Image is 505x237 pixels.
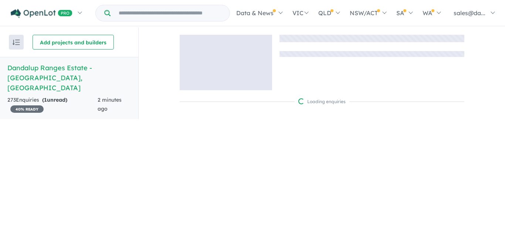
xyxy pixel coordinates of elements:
[454,9,485,17] span: sales@da...
[112,5,228,21] input: Try estate name, suburb, builder or developer
[298,98,346,105] div: Loading enquiries
[13,40,20,45] img: sort.svg
[10,105,44,113] span: 40 % READY
[11,9,72,18] img: Openlot PRO Logo White
[42,97,67,103] strong: ( unread)
[7,96,98,114] div: 273 Enquir ies
[98,97,122,112] span: 2 minutes ago
[33,35,114,50] button: Add projects and builders
[7,63,131,93] h5: Dandalup Ranges Estate - [GEOGRAPHIC_DATA] , [GEOGRAPHIC_DATA]
[44,97,47,103] span: 1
